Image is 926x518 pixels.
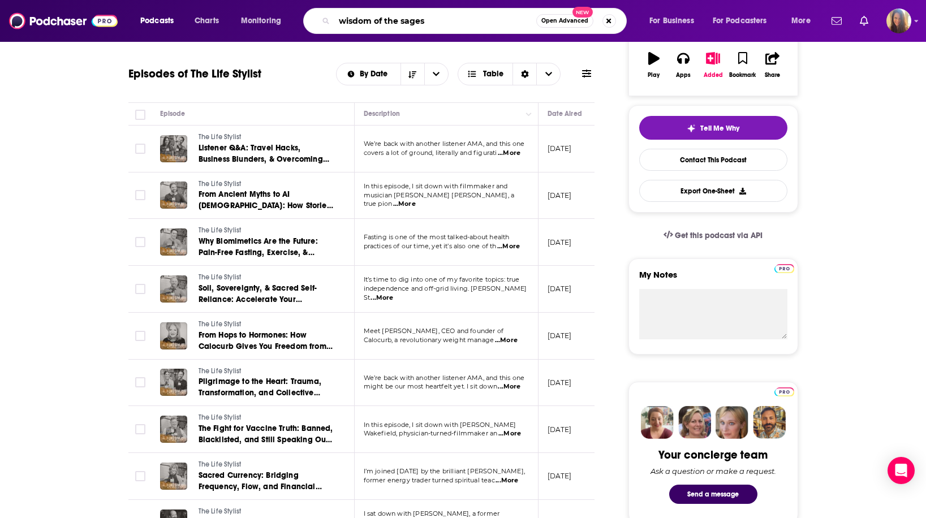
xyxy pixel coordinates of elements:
span: practices of our time, yet it’s also one of th [364,242,497,250]
a: The Life Stylist [199,273,334,283]
a: The Life Stylist [199,132,334,143]
img: Sydney Profile [641,406,674,439]
button: open menu [783,12,825,30]
span: In this episode, I sit down with filmmaker and [364,182,508,190]
span: Why Biomimetics Are the Future: Pain-Free Fasting, Exercise, & Longevity w/ Dr. [PERSON_NAME] [199,236,322,269]
div: Ask a question or make a request. [651,467,776,476]
span: It’s time to dig into one of my favorite topics: true [364,275,520,283]
a: The Life Stylist [199,179,334,189]
p: [DATE] [548,331,572,340]
div: Date Aired [548,107,582,120]
span: Toggle select row [135,284,145,294]
span: For Business [649,13,694,29]
div: Share [765,72,780,79]
p: [DATE] [548,378,572,387]
span: ...More [496,476,518,485]
a: The Life Stylist [199,366,334,377]
span: Toggle select row [135,377,145,387]
span: The Life Stylist [199,413,242,421]
button: open menu [424,63,448,85]
button: Share [757,45,787,85]
button: open menu [705,12,783,30]
a: Show notifications dropdown [855,11,873,31]
span: Calocurb, a revolutionary weight manage [364,336,494,344]
button: Sort Direction [400,63,424,85]
div: Search podcasts, credits, & more... [314,8,638,34]
a: From Ancient Myths to AI [DEMOGRAPHIC_DATA]: How Stories Shape Our Reality w/ [PERSON_NAME] [199,189,334,211]
a: Why Biomimetics Are the Future: Pain-Free Fasting, Exercise, & Longevity w/ Dr. [PERSON_NAME] [199,236,334,258]
span: Toggle select row [135,190,145,200]
span: Toggle select row [135,424,145,434]
p: [DATE] [548,238,572,247]
span: The Life Stylist [199,133,242,141]
span: Open Advanced [541,18,588,24]
span: The Life Stylist [199,180,242,188]
span: musician [PERSON_NAME] [PERSON_NAME], a true pion [364,191,515,208]
span: We’re back with another listener AMA, and this one [364,140,525,148]
span: More [791,13,811,29]
button: Send a message [669,485,757,504]
span: The Life Stylist [199,367,242,375]
a: Contact This Podcast [639,149,787,171]
a: Sacred Currency: Bridging Frequency, Flow, and Financial Power w/ [PERSON_NAME] [199,470,334,493]
img: Podchaser - Follow, Share and Rate Podcasts [9,10,118,32]
img: Podchaser Pro [774,387,794,396]
label: My Notes [639,269,787,289]
span: ...More [495,336,518,345]
div: Play [648,72,660,79]
img: Jon Profile [753,406,786,439]
button: Choose View [458,63,561,85]
button: Export One-Sheet [639,180,787,202]
div: Added [704,72,723,79]
span: The Life Stylist [199,507,242,515]
span: ...More [497,242,520,251]
a: The Fight for Vaccine Truth: Banned, Blacklisted, and Still Speaking Out w/ [PERSON_NAME] [199,423,334,446]
a: The Life Stylist [199,413,334,423]
div: Apps [676,72,691,79]
span: covers a lot of ground, literally and figurati [364,149,497,157]
a: Pro website [774,386,794,396]
p: [DATE] [548,425,572,434]
img: Jules Profile [716,406,748,439]
span: independence and off-grid living. [PERSON_NAME] St [364,284,527,301]
span: Sacred Currency: Bridging Frequency, Flow, and Financial Power w/ [PERSON_NAME] [199,470,322,503]
span: former energy trader turned spiritual teac [364,476,495,484]
span: Toggle select row [135,144,145,154]
img: tell me why sparkle [687,124,696,133]
span: We’re back with another listener AMA, and this one [364,374,525,382]
span: The Life Stylist [199,320,242,328]
a: Soil, Sovereignty, & Sacred Self-Reliance: Accelerate Your Homesteading Journey w/ [PERSON_NAME] [199,283,334,305]
a: Show notifications dropdown [827,11,846,31]
span: Monitoring [241,13,281,29]
a: The Life Stylist [199,507,334,517]
span: Tell Me Why [700,124,739,133]
button: Added [698,45,727,85]
a: Pro website [774,262,794,273]
button: Open AdvancedNew [536,14,593,28]
h1: Episodes of The Life Stylist [128,67,261,81]
span: New [572,7,593,18]
a: Get this podcast via API [654,222,772,249]
input: Search podcasts, credits, & more... [334,12,536,30]
a: Pilgrimage to the Heart: Trauma, Transformation, and Collective Healing w/ Luke & [PERSON_NAME] [199,376,334,399]
span: Wakefield, physician-turned-filmmaker an [364,429,498,437]
span: Meet [PERSON_NAME], CEO and founder of [364,327,504,335]
button: open menu [233,12,296,30]
img: Barbara Profile [678,406,711,439]
span: From Hops to Hormones: How Calocurb Gives You Freedom from Food Cravings w/ [PERSON_NAME] [199,330,333,362]
span: Fasting is one of the most talked-about health [364,233,510,241]
span: Soil, Sovereignty, & Sacred Self-Reliance: Accelerate Your Homesteading Journey w/ [PERSON_NAME] [199,283,317,327]
a: Charts [187,12,226,30]
div: Bookmark [729,72,756,79]
span: The Life Stylist [199,226,242,234]
p: [DATE] [548,191,572,200]
div: Open Intercom Messenger [888,457,915,484]
a: The Life Stylist [199,226,334,236]
span: ...More [498,149,520,158]
span: Table [483,70,503,78]
div: Description [364,107,400,120]
div: Episode [160,107,186,120]
span: Charts [195,13,219,29]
